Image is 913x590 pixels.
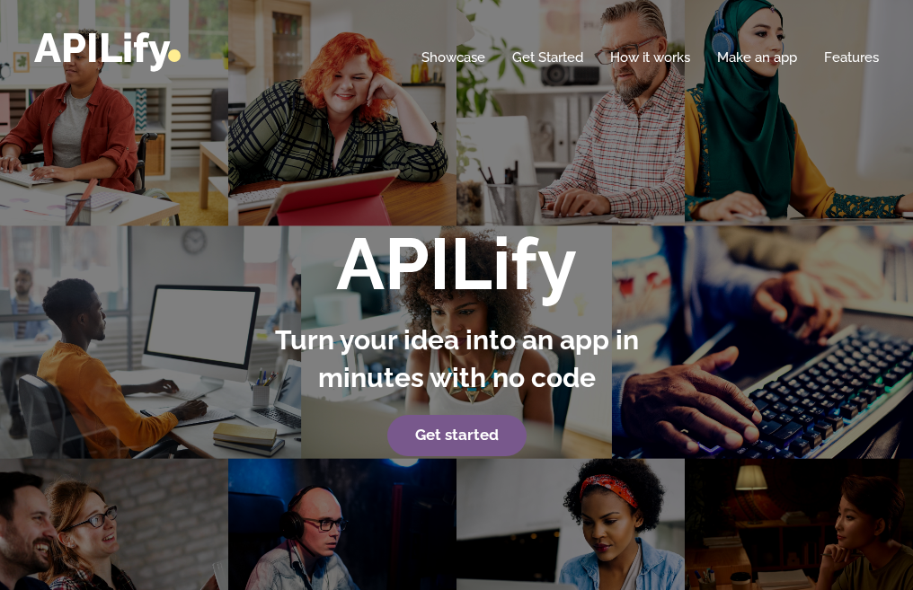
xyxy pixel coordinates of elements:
a: Features [824,48,879,66]
strong: Turn your idea into an app in minutes with no code [275,324,639,393]
a: Showcase [421,48,485,66]
a: How it works [610,48,690,66]
a: Get started [387,415,527,456]
a: Get Started [512,48,583,66]
strong: APILify [336,222,577,306]
a: APILify [34,24,181,72]
a: Make an app [717,48,797,66]
strong: Get started [415,426,499,444]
